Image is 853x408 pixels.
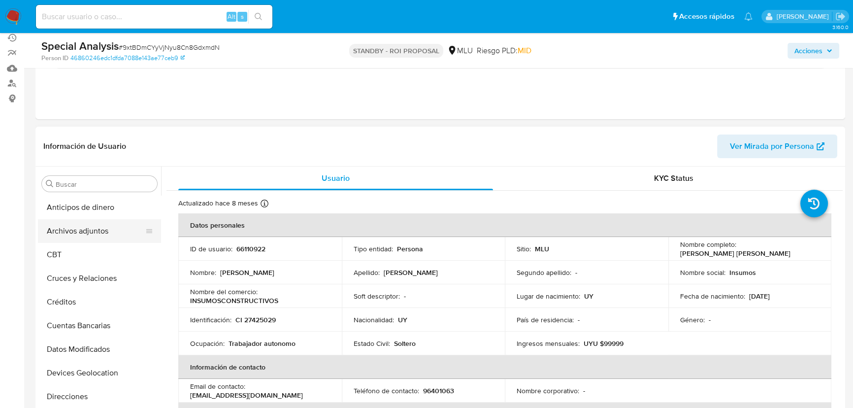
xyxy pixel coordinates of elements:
[680,315,705,324] p: Género :
[38,196,161,219] button: Anticipos de dinero
[583,386,585,395] p: -
[220,268,274,277] p: [PERSON_NAME]
[717,135,837,158] button: Ver Mirada por Persona
[517,339,580,348] p: Ingresos mensuales :
[190,339,225,348] p: Ocupación :
[228,12,235,21] span: Alt
[744,12,753,21] a: Notificaciones
[679,11,734,22] span: Accesos rápidos
[38,314,161,338] button: Cuentas Bancarias
[190,315,231,324] p: Identificación :
[776,12,832,21] p: giorgio.franco@mercadolibre.com
[41,38,119,54] b: Special Analysis
[787,43,839,59] button: Acciones
[38,290,161,314] button: Créditos
[584,339,623,348] p: UYU $99999
[43,141,126,151] h1: Información de Usuario
[447,45,473,56] div: MLU
[517,315,574,324] p: País de residencia :
[38,243,161,267] button: CBT
[394,339,416,348] p: Soltero
[354,292,400,301] p: Soft descriptor :
[680,268,725,277] p: Nombre social :
[384,268,438,277] p: [PERSON_NAME]
[354,244,393,253] p: Tipo entidad :
[354,386,419,395] p: Teléfono de contacto :
[729,268,756,277] p: Insumos
[730,135,814,158] span: Ver Mirada por Persona
[354,268,380,277] p: Apellido :
[517,268,571,277] p: Segundo apellido :
[38,361,161,385] button: Devices Geolocation
[190,382,245,391] p: Email de contacto :
[190,287,258,296] p: Nombre del comercio :
[236,244,265,253] p: 66110922
[178,199,258,208] p: Actualizado hace 8 meses
[794,43,822,59] span: Acciones
[70,54,185,63] a: 46860246edc1dfda7088e143ae77ceb9
[178,213,831,237] th: Datos personales
[322,172,350,184] span: Usuario
[397,244,423,253] p: Persona
[41,54,68,63] b: Person ID
[190,244,232,253] p: ID de usuario :
[575,268,577,277] p: -
[680,292,745,301] p: Fecha de nacimiento :
[38,267,161,290] button: Cruces y Relaciones
[38,219,153,243] button: Archivos adjuntos
[832,23,848,31] span: 3.160.0
[517,386,579,395] p: Nombre corporativo :
[423,386,454,395] p: 96401063
[56,180,153,189] input: Buscar
[404,292,406,301] p: -
[835,11,846,22] a: Salir
[398,315,407,324] p: UY
[38,338,161,361] button: Datos Modificados
[178,355,831,379] th: Información de contacto
[517,244,531,253] p: Sitio :
[477,45,531,56] span: Riesgo PLD:
[749,292,770,301] p: [DATE]
[46,180,54,188] button: Buscar
[709,315,711,324] p: -
[349,44,443,58] p: STANDBY - ROI PROPOSAL
[535,244,549,253] p: MLU
[680,240,736,249] p: Nombre completo :
[578,315,580,324] p: -
[229,339,295,348] p: Trabajador autonomo
[518,45,531,56] span: MID
[235,315,276,324] p: CI 27425029
[517,292,580,301] p: Lugar de nacimiento :
[248,10,268,24] button: search-icon
[680,249,790,258] p: [PERSON_NAME] [PERSON_NAME]
[241,12,244,21] span: s
[36,10,272,23] input: Buscar usuario o caso...
[584,292,593,301] p: UY
[354,315,394,324] p: Nacionalidad :
[190,391,303,400] p: [EMAIL_ADDRESS][DOMAIN_NAME]
[654,172,693,184] span: KYC Status
[190,296,278,305] p: INSUMOSCONSTRUCTIVOS
[119,42,220,52] span: # 9xtBDmCYyVjNyu8Cn8GdxmdN
[190,268,216,277] p: Nombre :
[354,339,390,348] p: Estado Civil :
